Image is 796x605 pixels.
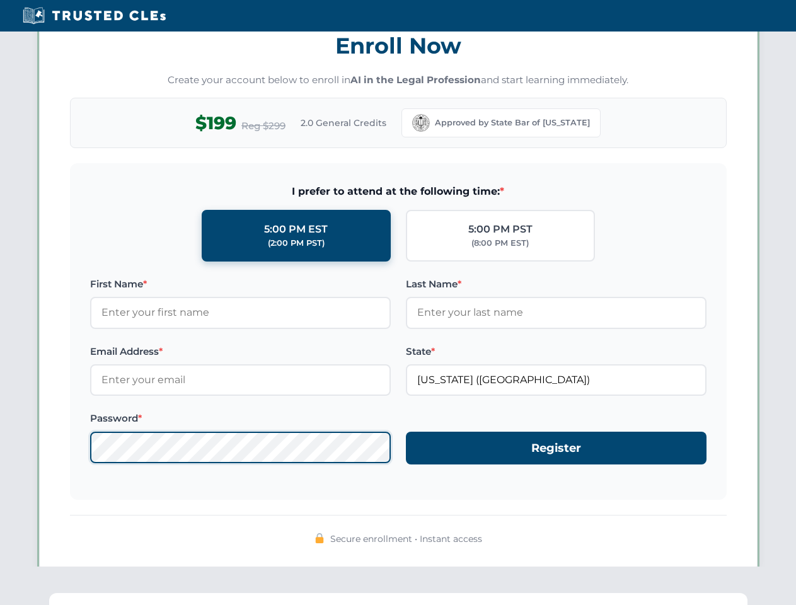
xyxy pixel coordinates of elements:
span: $199 [195,109,236,137]
span: Approved by State Bar of [US_STATE] [435,117,590,129]
div: (8:00 PM EST) [471,237,529,250]
span: Secure enrollment • Instant access [330,532,482,546]
div: 5:00 PM PST [468,221,533,238]
label: Password [90,411,391,426]
input: Enter your email [90,364,391,396]
h3: Enroll Now [70,26,727,66]
span: I prefer to attend at the following time: [90,183,707,200]
p: Create your account below to enroll in and start learning immediately. [70,73,727,88]
img: 🔒 [314,533,325,543]
label: First Name [90,277,391,292]
label: Email Address [90,344,391,359]
label: State [406,344,707,359]
div: (2:00 PM PST) [268,237,325,250]
div: 5:00 PM EST [264,221,328,238]
img: Trusted CLEs [19,6,170,25]
button: Register [406,432,707,465]
strong: AI in the Legal Profession [350,74,481,86]
input: Enter your last name [406,297,707,328]
img: California Bar [412,114,430,132]
input: Enter your first name [90,297,391,328]
span: Reg $299 [241,118,286,134]
label: Last Name [406,277,707,292]
input: California (CA) [406,364,707,396]
span: 2.0 General Credits [301,116,386,130]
